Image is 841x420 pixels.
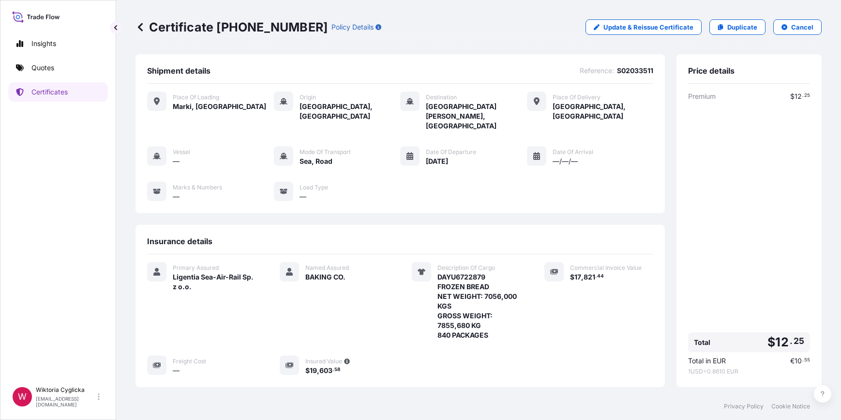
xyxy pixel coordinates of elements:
span: Origin [300,93,316,101]
span: Description Of Cargo [437,264,495,272]
span: [GEOGRAPHIC_DATA], [GEOGRAPHIC_DATA] [553,102,654,121]
span: Commercial Invoice Value [570,264,642,272]
span: Place of Loading [173,93,219,101]
a: Update & Reissue Certificate [586,19,702,35]
a: Quotes [8,58,108,78]
span: Price details [688,66,735,76]
span: Total in EUR [688,356,726,366]
a: Duplicate [709,19,766,35]
p: Cancel [791,22,813,32]
p: Duplicate [727,22,757,32]
span: 10 [795,358,802,364]
span: Total [694,338,710,347]
p: Policy Details [331,22,374,32]
p: [EMAIL_ADDRESS][DOMAIN_NAME] [36,396,96,407]
a: Insights [8,34,108,53]
span: . [802,94,804,97]
span: Premium [688,92,716,101]
span: Ligentia Sea-Air-Rail Sp. z o.o. [173,272,256,292]
span: 603 [319,367,332,374]
span: , [317,367,319,374]
span: 821 [584,274,595,280]
span: Place of Delivery [553,93,601,101]
a: Cookie Notice [771,403,810,410]
p: Quotes [31,63,54,73]
span: 25 [794,338,804,344]
span: — [173,156,180,166]
span: Marki, [GEOGRAPHIC_DATA] [173,102,266,111]
span: $ [767,336,775,348]
span: 55 [804,358,810,362]
span: Vessel [173,148,190,156]
span: 25 [804,94,810,97]
span: Insured Value [305,358,342,365]
span: Shipment details [147,66,210,76]
a: Privacy Policy [724,403,764,410]
span: 44 [597,275,604,278]
span: W [18,392,27,402]
span: Date of Arrival [553,148,593,156]
p: Update & Reissue Certificate [603,22,693,32]
span: Load Type [300,184,328,191]
span: , [581,274,584,280]
p: Certificate [PHONE_NUMBER] [135,19,328,35]
span: Destination [426,93,457,101]
span: $ [305,367,310,374]
span: Primary Assured [173,264,219,272]
span: BAKING CO. [305,272,345,282]
span: [GEOGRAPHIC_DATA], [GEOGRAPHIC_DATA] [300,102,401,121]
span: [DATE] [426,156,448,166]
span: $ [570,274,574,280]
button: Cancel [773,19,822,35]
span: Date of Departure [426,148,476,156]
span: 12 [795,93,802,100]
span: Sea, Road [300,156,332,166]
span: Marks & Numbers [173,184,222,191]
span: Mode of Transport [300,148,351,156]
p: Certificates [31,87,68,97]
span: Freight Cost [173,358,206,365]
a: Certificates [8,82,108,102]
span: Reference : [580,66,614,76]
span: € [790,358,795,364]
span: DAYU6722879 FROZEN BREAD NET WEIGHT: 7056,000 KGS GROSS WEIGHT: 7855,680 KG 840 PACKAGES [437,272,521,340]
span: 12 [775,336,788,348]
span: —/—/— [553,156,578,166]
span: . [790,338,793,344]
span: $ [790,93,795,100]
span: . [332,368,334,372]
span: — [173,192,180,202]
span: 19 [310,367,317,374]
span: [GEOGRAPHIC_DATA][PERSON_NAME], [GEOGRAPHIC_DATA] [426,102,527,131]
p: Wiktoria Cyglicka [36,386,96,394]
span: 58 [334,368,340,372]
span: Insurance details [147,236,212,246]
span: — [173,366,180,375]
span: . [802,358,804,362]
span: — [300,192,306,202]
span: 17 [574,274,581,280]
span: Named Assured [305,264,349,272]
p: Insights [31,39,56,48]
span: 1 USD = 0.8610 EUR [688,368,810,375]
span: S02033511 [617,66,653,76]
span: . [595,275,597,278]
